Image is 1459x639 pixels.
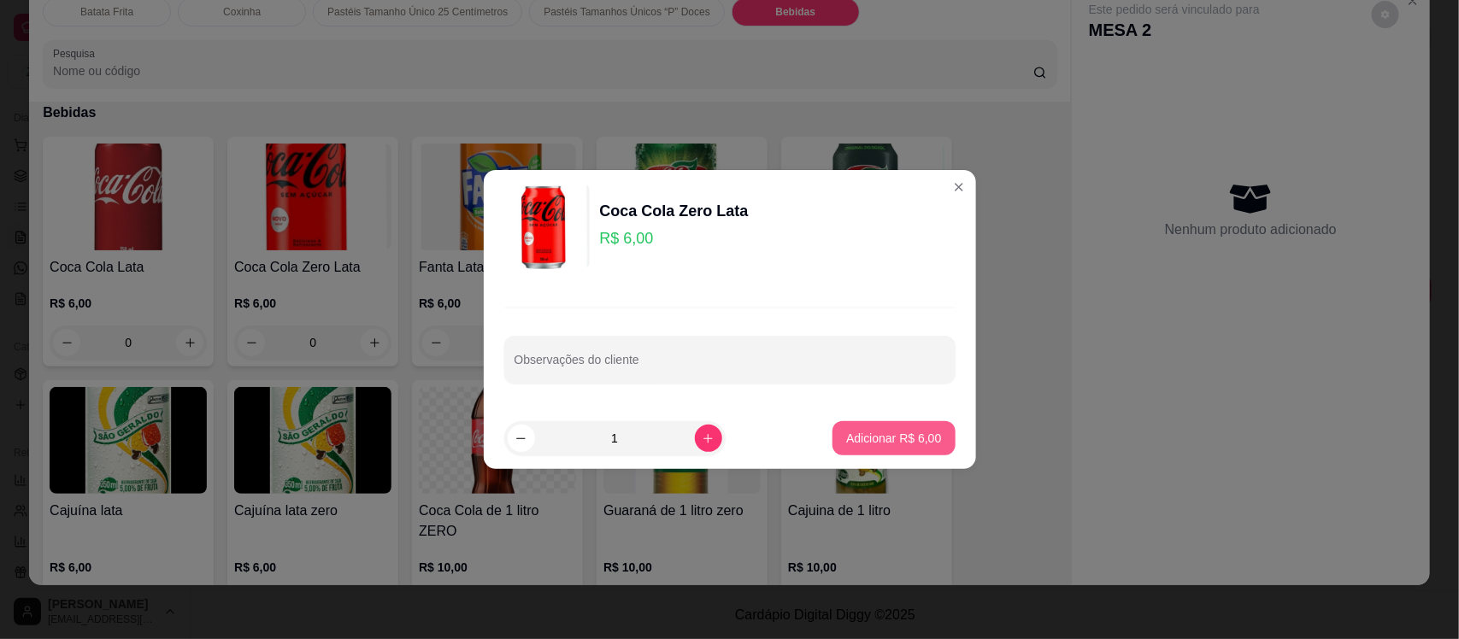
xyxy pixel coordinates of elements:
[695,425,722,452] button: increase-product-quantity
[508,425,535,452] button: decrease-product-quantity
[846,430,941,447] p: Adicionar R$ 6,00
[600,199,749,223] div: Coca Cola Zero Lata
[945,173,973,201] button: Close
[832,421,955,455] button: Adicionar R$ 6,00
[515,358,945,375] input: Observações do cliente
[504,184,590,269] img: product-image
[600,226,749,250] p: R$ 6,00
